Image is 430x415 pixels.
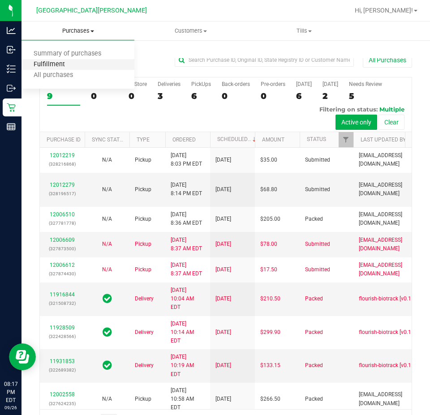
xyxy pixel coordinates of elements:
span: [DATE] 8:03 PM EDT [171,151,202,168]
p: (322689382) [45,366,79,374]
div: 0 [91,91,118,101]
span: Packed [305,361,323,370]
span: Pickup [135,156,151,164]
button: N/A [102,215,112,223]
span: Pickup [135,240,151,248]
span: $78.00 [260,240,277,248]
span: Delivery [135,295,154,303]
span: flourish-biotrack [v0.1.0] [359,361,417,370]
span: Purchases [21,27,134,35]
span: $205.00 [260,215,280,223]
span: Delivery [135,361,154,370]
input: Search Purchase ID, Original ID, State Registry ID or Customer Name... [175,53,354,67]
inline-svg: Reports [7,122,16,131]
a: Status [307,136,326,142]
span: Tills [248,27,360,35]
span: [DATE] [215,361,231,370]
p: (327873500) [45,244,79,253]
span: All purchases [21,72,85,79]
a: Last Updated By [361,137,406,143]
span: [DATE] 8:37 AM EDT [171,236,202,253]
span: [DATE] [215,240,231,248]
span: $210.50 [260,295,280,303]
span: Multiple [379,106,404,113]
inline-svg: Inventory [7,64,16,73]
button: Active only [335,115,377,130]
span: Not Applicable [102,186,112,193]
a: Filter [339,132,353,147]
div: 6 [191,91,211,101]
div: 0 [261,91,285,101]
button: N/A [102,240,112,248]
p: 09/26 [4,404,17,411]
div: 3 [158,91,181,101]
a: 11928509 [50,325,75,331]
span: $133.15 [260,361,280,370]
span: Packed [305,215,323,223]
div: 5 [349,91,382,101]
inline-svg: Outbound [7,84,16,93]
span: [DATE] 10:19 AM EDT [171,353,205,379]
a: 12012219 [50,152,75,158]
span: Customers [135,27,247,35]
p: (328216868) [45,160,79,168]
a: Purchase ID [47,137,81,143]
a: 12006609 [50,237,75,243]
span: Pickup [135,185,151,194]
a: 11931853 [50,358,75,364]
button: N/A [102,156,112,164]
p: (327781778) [45,219,79,227]
p: (321508732) [45,299,79,308]
span: Not Applicable [102,241,112,247]
button: All Purchases [363,52,412,68]
a: Tills [247,21,360,40]
a: Scheduled [217,136,258,142]
p: (327874430) [45,270,79,278]
p: (322428566) [45,332,79,341]
div: 9 [47,91,80,101]
span: [DATE] [215,156,231,164]
span: Not Applicable [102,396,112,402]
a: Sync Status [92,137,126,143]
a: 12006612 [50,262,75,268]
a: Deliveries [21,40,134,59]
inline-svg: Analytics [7,26,16,35]
a: Customers [134,21,247,40]
span: In Sync [103,359,112,372]
span: [GEOGRAPHIC_DATA][PERSON_NAME] [36,7,147,14]
span: Submitted [305,156,330,164]
span: [DATE] 8:36 AM EDT [171,210,202,227]
span: [DATE] [215,295,231,303]
a: 11916844 [50,291,75,298]
span: Summary of purchases [21,50,113,58]
a: Ordered [172,137,196,143]
span: Packed [305,328,323,337]
span: Pickup [135,265,151,274]
span: In Sync [103,326,112,338]
div: [DATE] [296,81,312,87]
span: flourish-biotrack [v0.1.0] [359,295,417,303]
span: Not Applicable [102,266,112,273]
span: [DATE] [215,215,231,223]
a: 12012279 [50,182,75,188]
span: flourish-biotrack [v0.1.0] [359,328,417,337]
div: 0 [129,91,147,101]
span: Not Applicable [102,157,112,163]
span: Hi, [PERSON_NAME]! [355,7,413,14]
span: $266.50 [260,395,280,403]
div: Pre-orders [261,81,285,87]
span: [DATE] 10:04 AM EDT [171,286,205,312]
span: Not Applicable [102,216,112,222]
span: [DATE] 10:14 AM EDT [171,320,205,346]
span: Fulfillment [21,61,77,68]
span: Filtering on status: [319,106,378,113]
a: 12002558 [50,391,75,398]
p: 08:17 PM EDT [4,380,17,404]
span: [DATE] [215,328,231,337]
span: Submitted [305,185,330,194]
span: $299.90 [260,328,280,337]
div: 2 [322,91,338,101]
button: N/A [102,185,112,194]
span: Submitted [305,265,330,274]
button: N/A [102,265,112,274]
